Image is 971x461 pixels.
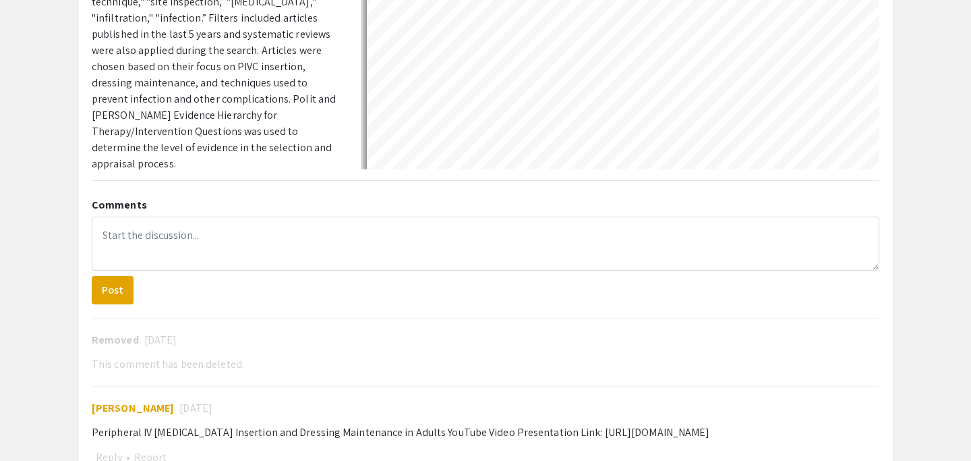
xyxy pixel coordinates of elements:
span: [PERSON_NAME] [92,401,174,415]
h2: Comments [92,198,879,211]
div: Peripheral IV [MEDICAL_DATA] Insertion and Dressing Maintenance in Adults YouTube Video Presentat... [92,425,879,441]
span: [DATE] [179,400,212,416]
span: Removed [92,333,139,347]
div: This comment has been deleted. [92,356,879,373]
iframe: Chat [10,400,57,451]
button: Post [92,276,134,304]
span: [DATE] [144,332,177,348]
